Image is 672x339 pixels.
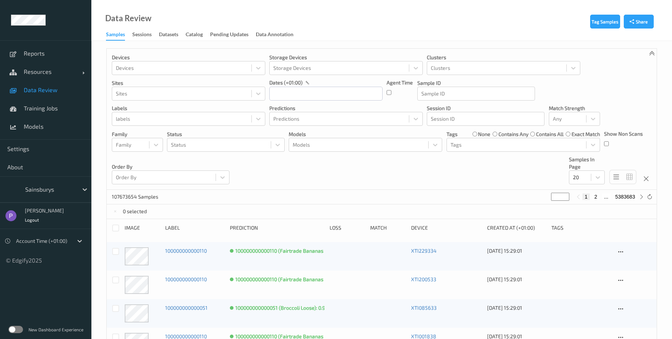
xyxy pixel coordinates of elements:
[590,15,620,29] button: Tag Samples
[256,30,301,40] a: Data Annotation
[613,193,637,200] button: 5383683
[478,131,490,138] label: none
[112,193,167,200] p: 107673654 Samples
[370,224,406,232] div: Match
[210,31,248,40] div: Pending Updates
[112,54,265,61] p: Devices
[230,224,325,232] div: Prediction
[105,15,151,22] div: Data Review
[186,31,203,40] div: Catalog
[165,276,207,282] a: 100000000000110
[132,31,152,40] div: Sessions
[269,54,423,61] p: Storage Devices
[572,131,600,138] label: exact match
[487,224,546,232] div: Created At (+01:00)
[125,224,160,232] div: image
[487,276,546,283] div: [DATE] 15:29:01
[487,304,546,312] div: [DATE] 15:29:01
[427,54,580,61] p: Clusters
[112,163,229,170] p: Order By
[167,131,285,138] p: Status
[624,15,654,29] button: Share
[159,30,186,40] a: Datasets
[411,305,437,311] a: XTI085633
[210,30,256,40] a: Pending Updates
[186,30,210,40] a: Catalog
[602,193,611,200] button: ...
[235,276,358,283] div: 100000000000110 (Fairtrade Bananas Loose): 0.9988
[536,131,563,138] label: contains all
[417,79,535,87] p: Sample ID
[498,131,528,138] label: contains any
[112,105,265,112] p: labels
[551,224,611,232] div: Tags
[235,247,357,255] div: 100000000000110 (Fairtrade Bananas Loose): 0.9971
[112,79,265,87] p: Sites
[132,30,159,40] a: Sessions
[159,31,178,40] div: Datasets
[592,193,599,200] button: 2
[569,156,605,170] p: Samples In Page
[549,105,600,112] p: Match Strength
[165,224,224,232] div: Label
[235,304,334,312] div: 100000000000051 (Broccoli Loose): 0.9993
[411,224,482,232] div: Device
[582,193,590,200] button: 1
[123,208,147,215] p: 0 selected
[256,31,293,40] div: Data Annotation
[165,305,208,311] a: 100000000000051
[269,105,423,112] p: Predictions
[289,131,442,138] p: Models
[106,31,125,41] div: Samples
[165,248,207,254] a: 100000000000110
[487,247,546,255] div: [DATE] 15:29:01
[447,131,458,138] p: Tags
[106,30,132,41] a: Samples
[427,105,544,112] p: Session ID
[269,79,303,86] p: dates (+01:00)
[411,276,436,282] a: XTI200533
[411,248,437,254] a: XTI229334
[112,131,163,138] p: Family
[387,79,413,86] p: Agent Time
[604,130,643,138] p: Show Non Scans
[330,224,365,232] div: Loss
